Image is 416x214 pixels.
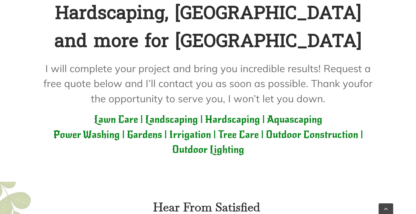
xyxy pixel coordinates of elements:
span: Power Washing | Gardens | Irrigation | Tree Care | Outdoor Construction | Outdoor Lighting [53,128,363,156]
span: Lawn Care | Landscaping | Hardscaping | Aquascaping [94,113,322,125]
span: for the opportunity to serve you, I won’t let you down. [91,77,373,105]
span: I will complete your project and bring you incredible results! Request a free quote below and I’l... [43,62,371,90]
